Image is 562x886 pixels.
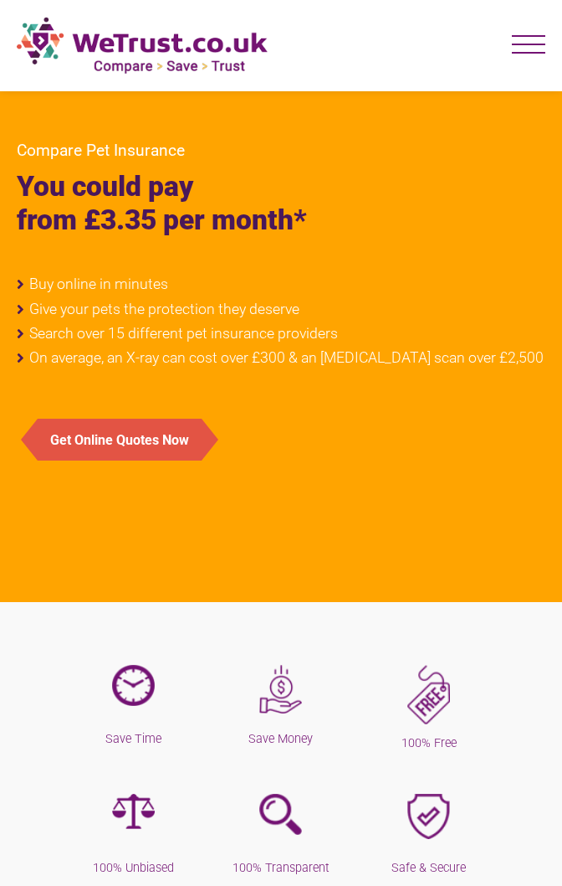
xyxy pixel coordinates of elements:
[72,730,195,749] h5: Save Time
[407,665,450,724] img: free-purple.png
[17,350,545,366] li: On average, an X-ray can cost over £300 & an [MEDICAL_DATA] scan over £2,500
[17,301,545,317] li: Give your pets the protection they deserve
[17,326,545,342] li: Search over 15 different pet insurance providers
[38,419,202,461] button: Get Online Quotes Now
[112,794,155,830] img: Unbiased-purple.png
[220,859,343,878] h5: 100% Transparent
[72,859,195,878] h5: 100% Unbiased
[367,734,490,753] h5: 100% Free
[220,730,343,749] h5: Save Money
[367,859,490,878] h5: Safe & Secure
[17,141,82,160] span: Compare
[407,794,450,840] img: shield.png
[259,665,302,713] img: save-money.png
[17,170,545,237] h1: You could pay from £3.35 per month*
[17,276,545,292] li: Buy online in minutes
[86,141,185,160] span: Pet Insurance
[17,17,268,75] img: new-logo.png
[112,665,155,706] img: wall-clock.png
[259,794,302,836] img: transparent-purple.png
